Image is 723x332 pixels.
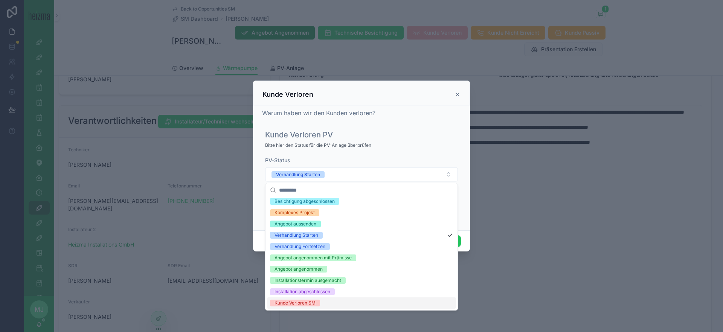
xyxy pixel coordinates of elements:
[265,157,290,163] span: PV-Status
[275,243,325,250] div: Verhandlung Fortsetzen
[275,277,341,284] div: Installationstermin ausgemacht
[276,171,320,178] div: Verhandlung Starten
[265,167,458,181] button: Select Button
[275,209,315,216] div: Komplexes Projekt
[275,266,323,273] div: Angebot angenommen
[275,300,316,306] div: Kunde Verloren SM
[265,129,333,140] h1: Kunde Verloren PV
[262,109,375,117] span: Warum haben wir den Kunden verloren?
[275,221,316,227] div: Angebot aussenden
[262,90,313,99] h3: Kunde Verloren
[275,232,318,239] div: Verhandlung Starten
[275,198,335,205] div: Besichtigung abgeschlossen
[275,288,330,295] div: Installation abgeschlossen
[265,197,458,310] div: Suggestions
[275,254,352,261] div: Angebot angenommen mit Prämisse
[265,142,371,148] span: Bitte hier den Status für die PV-Anlage überprüfen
